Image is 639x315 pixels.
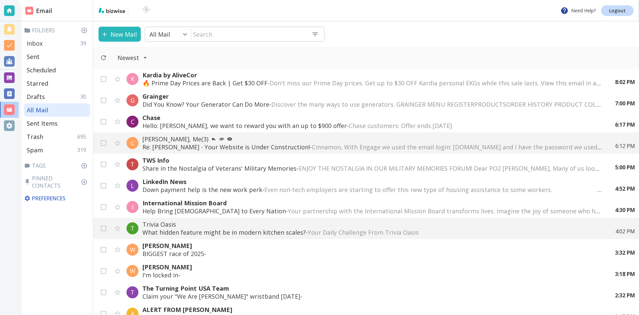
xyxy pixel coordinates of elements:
p: Help Bring [DEMOGRAPHIC_DATA] to Every Nation - [142,207,602,215]
p: 39 [80,40,89,47]
p: LinkedIn News [142,178,602,186]
p: Share in the Nostalgia of Veterans' Military Memories - [142,164,602,172]
p: All Mail [27,106,48,114]
div: Drafts30 [24,90,90,103]
p: Hello: [PERSON_NAME], we want to reward you with an up to $900 offer - [142,122,602,130]
p: Chase [142,114,602,122]
p: Did You Know? Your Generator Can Do More - [142,100,602,108]
a: Logout [601,5,634,16]
p: 7:00 PM [615,100,635,107]
p: 3:18 PM [615,270,635,278]
img: BioTech International [131,5,161,16]
p: C [131,118,134,126]
button: New Mail [99,27,141,42]
p: 8:02 PM [615,78,635,86]
p: 3:32 PM [615,249,635,256]
svg: Your most recent message has not been opened yet [227,136,232,142]
p: Pinned Contacts [24,175,90,189]
p: Starred [27,79,48,87]
p: Folders [24,27,90,34]
div: Inbox39 [24,37,90,50]
p: [PERSON_NAME], Me (3) [142,135,602,143]
p: I [132,203,133,211]
p: K [131,75,134,83]
p: 6:12 PM [615,142,635,150]
div: All Mail [24,103,90,117]
p: TWS Info [142,156,602,164]
span: ‌ ‌ ‌ ‌ ‌ ‌ ‌ ‌ ‌ ‌ ‌ ‌ ‌ ‌ ‌ ‌ ‌ ‌ ‌ ‌ ‌ ‌ ‌ ‌ ‌ ‌ ‌ ‌ ‌ ‌ ‌ ‌ ‌ ‌ ‌ ‌ ‌ ‌ ‌ ‌ ‌ ‌ ‌ ‌ ‌ ‌ ‌ ‌ ‌... [302,292,469,300]
p: Inbox [27,39,43,47]
span: ‌ ‌ ‌ ‌ ‌ ‌ ‌ ‌ ‌ ‌ ‌ ‌ ‌ ‌ ‌ ‌ ‌ ‌ ‌ ‌ ‌ ‌ ‌ ‌ ‌ ‌ ‌ ‌ ‌ ‌ ‌ ‌ ‌ ‌ ‌ ‌ ‌ ‌ ‌ ‌ ‌ ‌ ‌ ‌ ‌ ‌ ‌ ‌ ‌... [180,271,347,279]
p: Grainger [142,92,602,100]
div: Sent Items [24,117,90,130]
p: Drafts [27,93,45,101]
p: Claim your "We Are [PERSON_NAME]" wristband [DATE] - [142,292,602,300]
p: 695 [77,133,89,140]
p: Scheduled [27,66,56,74]
p: All Mail [149,30,170,38]
p: Down payment help is the new work perk - [142,186,602,194]
p: T [130,224,134,232]
p: International Mission Board [142,199,602,207]
p: G [130,96,135,104]
p: L [131,182,134,190]
p: W [130,267,135,275]
button: Refresh [98,52,109,64]
span: Chase customers: Offer ends [DATE] ͏ ͏ ͏ ͏ ͏ ͏ ͏ ͏ ͏ ͏ ͏ ͏ ͏ ͏ ͏ ͏ ͏ ͏ ͏ ͏ ͏ ͏ ͏ ͏ ͏ ͏ ͏ ͏ ͏ ͏ ͏ ... [349,122,587,130]
div: Trash695 [24,130,90,143]
p: Sent Items [27,119,58,127]
p: 2:32 PM [615,292,635,299]
div: Spam319 [24,143,90,157]
p: 4:02 PM [615,228,635,235]
div: Starred [24,77,90,90]
p: W [130,246,135,254]
p: Logout [609,8,626,13]
p: Preferences [24,195,89,202]
p: Tags [24,162,90,169]
p: T [130,288,134,296]
div: Scheduled [24,63,90,77]
p: What hidden feature might be in modern kitchen scales? - [142,228,602,236]
p: Need Help? [560,7,596,15]
p: BIGGEST race of 2025 - [142,250,602,258]
p: 6:17 PM [615,121,635,128]
p: 30 [80,93,89,100]
button: Filter [111,50,154,65]
p: 🔥 Prime Day Prices are Back | Get $30 OFF - [142,79,602,87]
p: 319 [77,146,89,154]
p: Re: [PERSON_NAME] - Your Website is Under Construction! - [142,143,602,151]
p: [PERSON_NAME] [142,263,602,271]
span: Your Daily Challenge From Trivia Oasis ‌ ‌ ‌ ‌ ‌ ‌ ‌ ‌ ‌ ‌ ‌ ‌ ‌ ‌ ‌ ‌ ‌ ‌ ‌ ‌ ‌ ‌ ‌ ‌ ‌ ‌ ‌ ‌ ‌ ... [308,228,553,236]
p: Spam [27,146,43,154]
p: I'm locked in - [142,271,602,279]
img: DashboardSidebarEmail.svg [25,7,33,15]
p: [PERSON_NAME] [142,242,602,250]
img: bizwise [99,8,125,13]
div: Sent [24,50,90,63]
span: Even non-tech employers are starting to offer this new type of housing assistance to some workers... [264,186,637,194]
span: ‌ ‌ ‌ ‌ ‌ ‌ ‌ ‌ ‌ ‌ ‌ ‌ ‌ ‌ ‌ ‌ ‌ ‌ ‌ ‌ ‌ ‌ ‌ ‌ ‌ ‌ ‌ ‌ ‌ ‌ ‌ ‌ ‌ ‌ ‌ ‌ ‌ ‌ ‌ ‌ ‌ ‌ ‌ ‌ ‌ ‌ ‌ ‌ ‌... [206,250,372,258]
p: 4:52 PM [615,185,635,192]
p: The Turning Point USA Team [142,284,602,292]
p: Sent [27,53,40,61]
p: T [130,160,134,168]
h2: Email [25,6,52,15]
p: ALERT FROM [PERSON_NAME] [142,306,602,314]
input: Search [191,27,306,41]
p: Trash [27,133,43,141]
p: 4:30 PM [615,206,635,214]
div: Preferences [23,192,90,205]
p: 5:00 PM [615,164,635,171]
p: C [131,139,134,147]
p: Kardia by AliveCor [142,71,602,79]
p: Trivia Oasis [142,220,602,228]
